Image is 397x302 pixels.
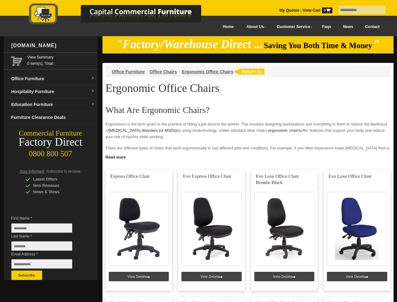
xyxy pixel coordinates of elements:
span: 0 [322,8,332,13]
strong: ergonomic chairs [268,128,301,133]
a: Capital Commercial Furniture Logo [12,3,232,28]
div: New Releases [25,182,85,189]
strong: View Cart [303,8,332,13]
a: Office Furnituredropdown [9,72,97,85]
img: return to [233,69,264,75]
div: Latest Offers [25,176,85,182]
li: › [179,69,180,75]
a: Education Furnituredropdown [9,98,97,111]
span: 0 item(s), Total: [27,54,95,66]
a: About Us [240,20,270,34]
span: Email Address * [11,251,82,257]
p: Ergonomics is the term given to the practice of fitting a job around the worker. This involves de... [106,121,390,140]
input: First Name * [11,223,72,233]
input: Email Address * [11,259,72,269]
span: Subscribe to receive: [46,169,81,174]
input: Last Name * [11,241,72,251]
a: Office Furniture [112,69,145,74]
em: " [373,38,380,51]
div: 0800 800 507 [4,146,97,158]
p: There are different types of chairs that work ergonomically to suit different jobs and conditions... [106,145,390,158]
div: [DOMAIN_NAME] [9,36,97,55]
img: dropdown [91,76,95,80]
a: [MEDICAL_DATA] disorders (or MSDs) [109,128,177,133]
img: dropdown [91,89,95,93]
a: Contact [359,20,385,34]
div: Factory Direct [4,138,97,147]
img: dropdown [91,102,95,106]
div: News & Views [25,189,85,195]
a: Click to read more [102,153,394,160]
span: Last Name * [11,233,82,239]
div: Commercial Furniture [4,129,97,138]
li: › [146,69,148,75]
em: "Factory/Warehouse Direct ... [116,38,263,51]
a: Faqs [316,20,337,34]
a: View Summary [27,54,95,60]
a: Office Chairs [150,69,177,74]
img: Capital Commercial Furniture Logo [12,3,232,26]
span: First Name * [11,215,82,221]
h2: What Are Ergonomic Chairs? [106,105,390,115]
a: Ergonomic Office Chairs [182,69,233,74]
h1: Ergonomic Office Chairs [106,82,390,94]
a: View Cart0 [301,8,332,13]
span: Saving You Both Time & Money [264,41,372,50]
a: My Quotes [279,8,300,13]
a: Hospitality Furnituredropdown [9,85,97,98]
span: Stay Informed [20,169,44,174]
a: Customer Service [270,20,316,34]
button: Subscribe [11,271,42,280]
a: News [337,20,359,34]
a: Furniture Clearance Deals [9,111,97,124]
